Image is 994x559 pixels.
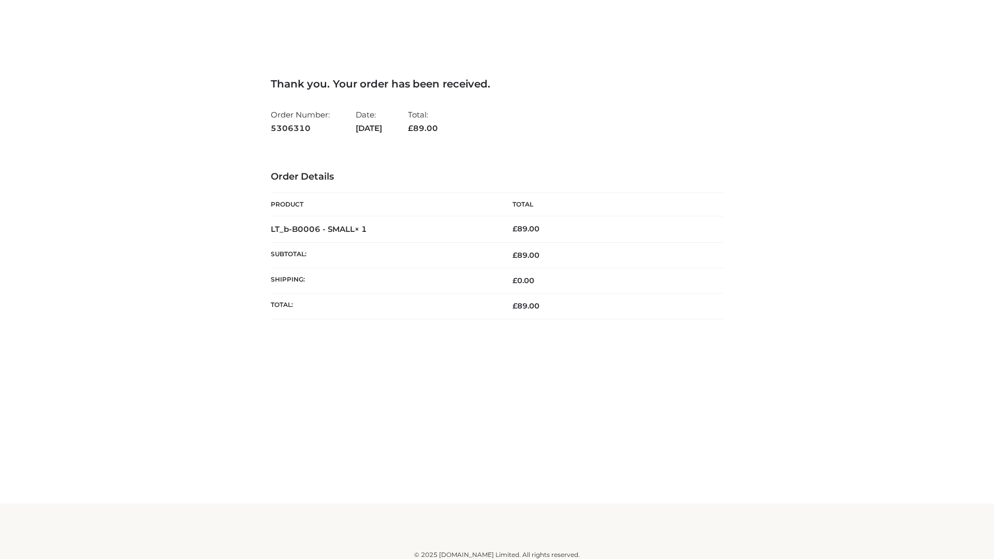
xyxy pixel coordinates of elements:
[513,301,539,311] span: 89.00
[513,251,517,260] span: £
[513,251,539,260] span: 89.00
[271,78,723,90] h3: Thank you. Your order has been received.
[497,193,723,216] th: Total
[271,122,330,135] strong: 5306310
[271,106,330,137] li: Order Number:
[513,276,534,285] bdi: 0.00
[271,224,367,234] strong: LT_b-B0006 - SMALL
[355,224,367,234] strong: × 1
[271,293,497,319] th: Total:
[271,242,497,268] th: Subtotal:
[271,171,723,183] h3: Order Details
[356,106,382,137] li: Date:
[356,122,382,135] strong: [DATE]
[408,106,438,137] li: Total:
[271,193,497,216] th: Product
[513,224,539,233] bdi: 89.00
[513,301,517,311] span: £
[408,123,413,133] span: £
[271,268,497,293] th: Shipping:
[513,276,517,285] span: £
[513,224,517,233] span: £
[408,123,438,133] span: 89.00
